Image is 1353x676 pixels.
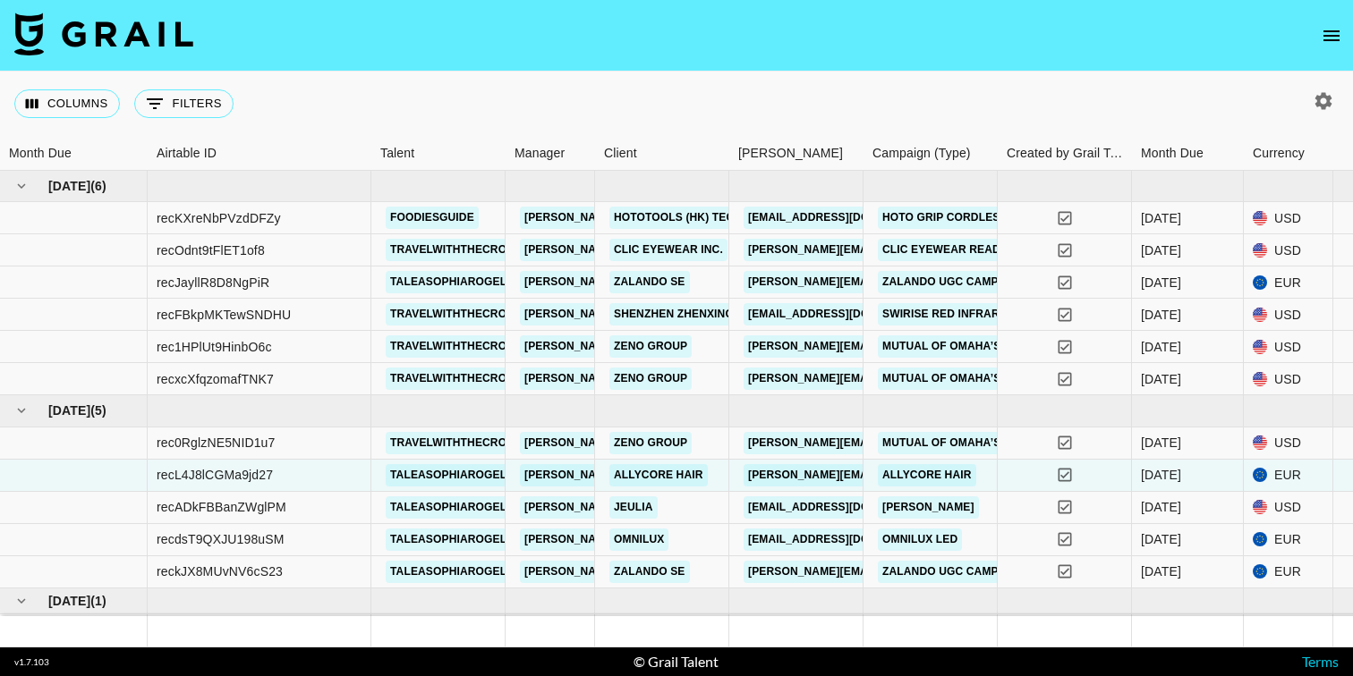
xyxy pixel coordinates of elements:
div: Oct '25 [1141,466,1181,484]
a: Mutual of Omaha’s Advice Center [878,432,1097,454]
div: © Grail Talent [634,653,719,671]
a: taleasophiarogel [386,528,511,551]
a: [PERSON_NAME][EMAIL_ADDRESS][DOMAIN_NAME] [520,335,812,358]
a: Zalando SE [609,561,690,583]
div: Airtable ID [148,136,371,171]
div: recKXreNbPVzdDFZy [157,209,281,227]
a: CliC Eyewear Inc. [609,239,728,261]
a: [PERSON_NAME][EMAIL_ADDRESS][DOMAIN_NAME] [520,561,812,583]
a: Omnilux [609,528,668,551]
a: Zalando UGC Campaign [878,271,1029,293]
div: USD [1244,299,1333,331]
div: USD [1244,492,1333,524]
a: Mutual of Omaha’s Advice Center [878,368,1097,390]
a: [PERSON_NAME][EMAIL_ADDRESS][DOMAIN_NAME] [744,239,1035,261]
div: Sep '25 [1141,209,1181,227]
a: [PERSON_NAME] [878,496,979,519]
a: Zeno Group [609,335,692,358]
div: Oct '25 [1141,498,1181,516]
div: USD [1244,427,1333,460]
div: Client [595,136,729,171]
div: Sep '25 [1141,338,1181,356]
a: [PERSON_NAME][EMAIL_ADDRESS][DOMAIN_NAME] [520,496,812,519]
div: Airtable ID [157,136,217,171]
span: [DATE] [48,401,90,419]
div: Manager [515,136,565,171]
div: EUR [1244,524,1333,556]
div: Manager [506,136,595,171]
span: [DATE] [48,592,90,610]
a: Allycore Hair [609,464,708,486]
a: CliC Eyewear Reading Glasses [878,239,1080,261]
div: Sep '25 [1141,306,1181,324]
div: Talent [371,136,506,171]
a: [PERSON_NAME][EMAIL_ADDRESS][PERSON_NAME][DOMAIN_NAME] [744,432,1127,454]
a: [PERSON_NAME][EMAIL_ADDRESS][DOMAIN_NAME] [520,528,812,551]
div: USD [1244,331,1333,363]
a: Zalando SE [609,271,690,293]
button: hide children [9,588,34,613]
div: Talent [380,136,414,171]
div: EUR [1244,266,1333,299]
a: travelwiththecrows [386,368,529,390]
div: Month Due [9,136,72,171]
a: Shenzhen Zhenxing Ruitong Technology Co., Ltd. [609,303,924,325]
a: travelwiththecrows [386,303,529,325]
a: [PERSON_NAME][EMAIL_ADDRESS][DOMAIN_NAME] [520,464,812,486]
div: Month Due [1132,136,1244,171]
div: recOdnt9tFlET1of8 [157,241,265,259]
div: Client [604,136,637,171]
a: [PERSON_NAME][EMAIL_ADDRESS][DOMAIN_NAME] [520,368,812,390]
a: [EMAIL_ADDRESS][DOMAIN_NAME] [744,528,944,551]
div: recdsT9QXJU198uSM [157,530,285,548]
div: Month Due [1141,136,1204,171]
div: USD [1244,202,1333,234]
div: Created by Grail Team [998,136,1132,171]
a: [PERSON_NAME][EMAIL_ADDRESS][DOMAIN_NAME] [520,207,812,229]
div: Sep '25 [1141,370,1181,388]
a: [PERSON_NAME][EMAIL_ADDRESS][DOMAIN_NAME] [520,239,812,261]
div: rec1HPlUt9HinbO6c [157,338,272,356]
a: [PERSON_NAME][EMAIL_ADDRESS][DOMAIN_NAME] [520,432,812,454]
a: Mutual of Omaha’s Advice Center [878,335,1097,358]
button: hide children [9,398,34,423]
div: Currency [1253,136,1305,171]
a: Omnilux LED [878,528,962,551]
div: USD [1244,363,1333,395]
div: EUR [1244,556,1333,588]
a: [PERSON_NAME][EMAIL_ADDRESS][PERSON_NAME][DOMAIN_NAME] [744,271,1127,293]
a: Swirise Red Infrared [MEDICAL_DATA] Bag [878,303,1142,325]
div: v 1.7.103 [14,656,49,668]
div: recADkFBBanZWglPM [157,498,286,516]
div: recJayllR8D8NgPiR [157,274,269,292]
a: [EMAIL_ADDRESS][DOMAIN_NAME] [744,303,944,325]
a: Terms [1302,653,1339,670]
a: travelwiththecrows [386,335,529,358]
button: open drawer [1314,18,1349,54]
div: Oct '25 [1141,562,1181,580]
div: USD [1244,234,1333,266]
div: [PERSON_NAME] [738,136,843,171]
span: ( 6 ) [90,177,106,195]
div: Campaign (Type) [864,136,998,171]
a: taleasophiarogel [386,464,511,486]
a: Zeno Group [609,432,692,454]
div: Oct '25 [1141,434,1181,452]
a: Jeulia [609,496,658,519]
button: Show filters [134,89,234,118]
span: [DATE] [48,177,90,195]
a: travelwiththecrows [386,432,529,454]
img: Grail Talent [14,13,193,55]
a: foodiesguide [386,207,479,229]
div: recL4J8lCGMa9jd27 [157,466,273,484]
a: [PERSON_NAME][EMAIL_ADDRESS][DOMAIN_NAME] [520,303,812,325]
a: [EMAIL_ADDRESS][DOMAIN_NAME] [744,496,944,519]
a: HOTOTOOLS (HK) TECHNOLOGY CO., LIMITED [609,207,866,229]
a: [PERSON_NAME][EMAIL_ADDRESS][PERSON_NAME][DOMAIN_NAME] [744,368,1127,390]
div: rec0RglzNE5NID1u7 [157,434,276,452]
a: [PERSON_NAME][EMAIL_ADDRESS][PERSON_NAME][DOMAIN_NAME] [744,335,1127,358]
div: Sep '25 [1141,274,1181,292]
div: Created by Grail Team [1007,136,1128,171]
a: Zeno Group [609,368,692,390]
div: Sep '25 [1141,241,1181,259]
